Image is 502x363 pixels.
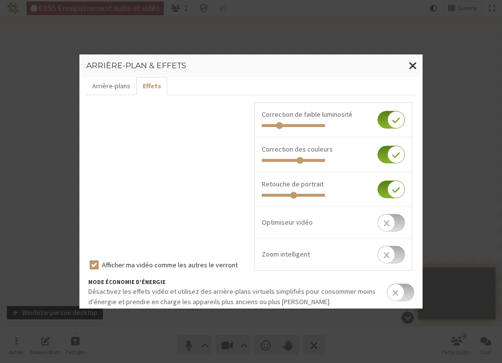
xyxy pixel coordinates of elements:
button: Arrière-plans [86,77,136,95]
label: Afficher ma vidéo comme les autres le verront [102,260,248,270]
button: Effets [136,77,167,95]
span: Retouche de portrait [262,180,324,188]
span: Optimiseur vidéo [262,218,313,227]
h3: Arrière-plan & effets [86,61,416,70]
button: Fermer la modalité [403,54,423,77]
p: Désactivez les effets vidéo et utilisez des arrière-plans virtuels simplifiés pour consommer moin... [88,286,382,307]
h5: Mode économie d'énergie [88,278,382,286]
span: Zoom intelligent [262,250,310,259]
span: Correction de faible luminosité [262,110,352,119]
span: Correction des couleurs [262,145,333,154]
